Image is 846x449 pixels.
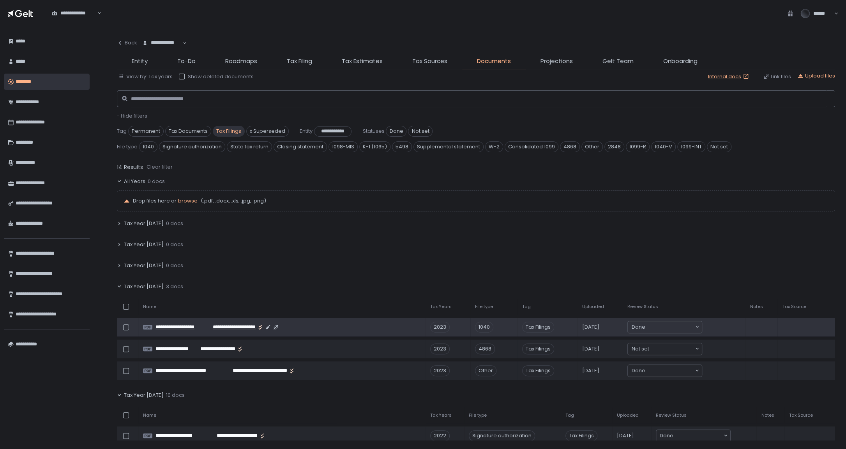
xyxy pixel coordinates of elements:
[477,57,511,66] span: Documents
[651,141,676,152] span: 1040-V
[413,141,484,152] span: Supplemental statement
[485,141,503,152] span: W-2
[178,197,198,204] span: browse
[582,345,599,352] span: [DATE]
[124,178,145,185] span: All Years
[663,57,698,66] span: Onboarding
[246,126,289,137] span: x Superseded
[148,178,165,185] span: 0 docs
[522,322,554,333] span: Tax Filings
[412,57,447,66] span: Tax Sources
[475,322,493,333] div: 1040
[117,163,143,171] span: 14 Results
[142,46,182,54] input: Search for option
[386,126,406,137] span: Done
[782,304,806,310] span: Tax Source
[274,141,327,152] span: Closing statement
[430,430,450,441] div: 2022
[143,304,156,310] span: Name
[645,367,694,375] input: Search for option
[124,392,164,399] span: Tax Year [DATE]
[430,343,450,354] div: 2023
[118,73,173,80] button: View by: Tax years
[522,304,531,310] span: Tag
[522,343,554,354] span: Tax Filings
[469,430,535,441] div: Signature authorization
[763,73,791,80] button: Link files
[362,128,384,135] span: Statuses
[117,128,127,135] span: Tag
[166,283,183,290] span: 3 docs
[159,141,225,152] span: Signature authorization
[117,143,138,150] span: File type
[631,323,645,331] span: Done
[631,367,645,375] span: Done
[52,17,97,25] input: Search for option
[649,345,694,353] input: Search for option
[565,430,597,441] span: Tax Filings
[560,141,580,152] span: 4868
[133,197,828,204] p: Drop files here or
[430,304,452,310] span: Tax Years
[47,5,101,21] div: Search for option
[143,412,156,418] span: Name
[761,412,774,418] span: Notes
[166,241,183,248] span: 0 docs
[117,39,137,46] div: Back
[165,126,211,137] span: Tax Documents
[117,113,147,120] button: - Hide filters
[627,304,658,310] span: Review Status
[342,57,383,66] span: Tax Estimates
[475,304,493,310] span: File type
[227,141,272,152] span: State tax return
[582,324,599,331] span: [DATE]
[117,112,147,120] span: - Hide filters
[128,126,164,137] span: Permanent
[475,343,495,354] div: 4868
[287,57,312,66] span: Tax Filing
[797,72,835,79] button: Upload files
[225,57,257,66] span: Roadmaps
[628,365,702,377] div: Search for option
[132,57,148,66] span: Entity
[617,432,634,439] span: [DATE]
[329,141,358,152] span: 1098-MIS
[300,128,313,135] span: Entity
[673,432,723,440] input: Search for option
[124,262,164,269] span: Tax Year [DATE]
[166,262,183,269] span: 0 docs
[146,163,173,171] button: Clear filter
[645,323,694,331] input: Search for option
[750,304,763,310] span: Notes
[581,141,603,152] span: Other
[178,197,198,204] button: browse
[677,141,705,152] span: 1099-INT
[392,141,412,152] span: 5498
[166,392,185,399] span: 10 docs
[789,412,813,418] span: Tax Source
[505,141,558,152] span: Consolidated 1099
[565,412,574,418] span: Tag
[139,141,157,152] span: 1040
[137,35,187,51] div: Search for option
[359,141,390,152] span: K-1 (1065)
[430,322,450,333] div: 2023
[708,73,751,80] a: Internal docs
[604,141,624,152] span: 2848
[124,283,164,290] span: Tax Year [DATE]
[628,321,702,333] div: Search for option
[631,345,649,353] span: Not set
[469,412,487,418] span: File type
[582,304,604,310] span: Uploaded
[540,57,573,66] span: Projections
[177,57,196,66] span: To-Do
[117,35,137,51] button: Back
[166,220,183,227] span: 0 docs
[602,57,634,66] span: Gelt Team
[430,412,452,418] span: Tax Years
[475,365,496,376] div: Other
[430,365,450,376] div: 2023
[628,343,702,355] div: Search for option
